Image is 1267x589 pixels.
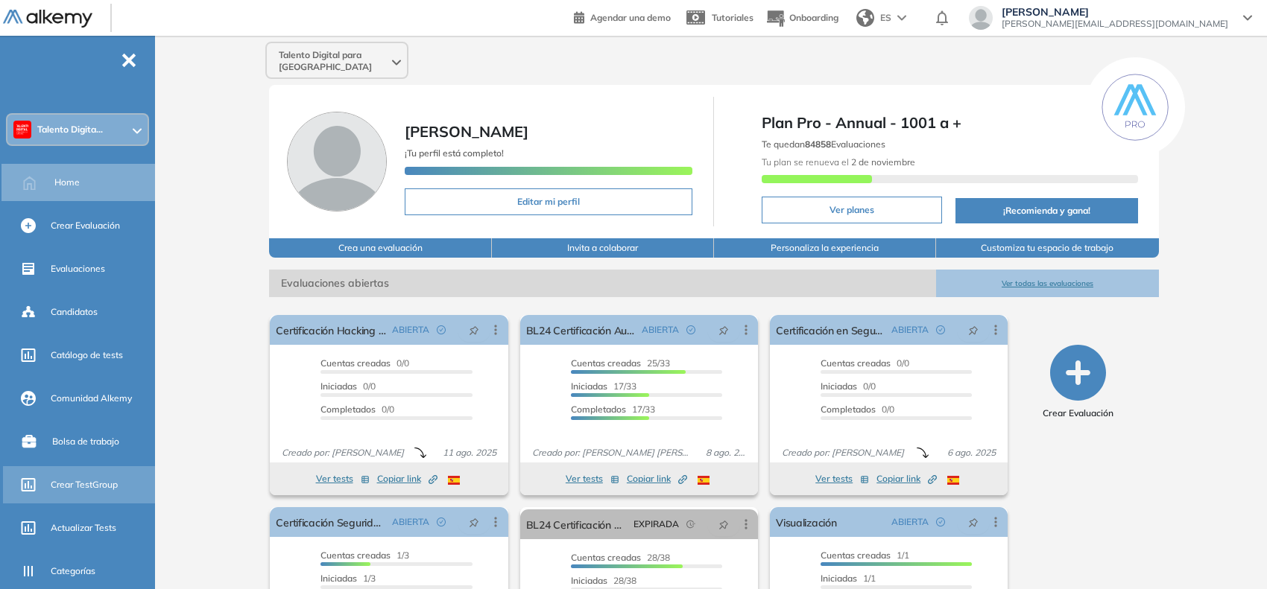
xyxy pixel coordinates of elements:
[957,318,990,342] button: pushpin
[51,348,123,362] span: Catálogo de tests
[320,357,409,369] span: 0/0
[897,15,906,21] img: arrow
[762,197,941,223] button: Ver planes
[320,357,391,369] span: Cuentas creadas
[821,573,857,584] span: Iniciadas
[571,575,636,586] span: 28/38
[712,12,753,23] span: Tutoriales
[458,510,490,534] button: pushpin
[54,176,80,189] span: Home
[821,404,876,415] span: Completados
[320,573,357,584] span: Iniciadas
[269,270,936,297] span: Evaluaciones abiertas
[276,315,385,345] a: Certificación Hacking Ético
[700,446,752,459] span: 8 ago. 2025
[320,381,376,392] span: 0/0
[936,270,1158,297] button: Ver todas las evaluaciones
[856,9,874,27] img: world
[1002,6,1228,18] span: [PERSON_NAME]
[762,112,1137,134] span: Plan Pro - Annual - 1001 a +
[571,381,607,392] span: Iniciadas
[437,518,446,526] span: check-circle
[876,472,937,485] span: Copiar link
[392,515,429,529] span: ABIERTA
[1002,18,1228,30] span: [PERSON_NAME][EMAIL_ADDRESS][DOMAIN_NAME]
[51,478,118,491] span: Crear TestGroup
[3,10,92,28] img: Logo
[392,323,429,337] span: ABIERTA
[526,446,701,459] span: Creado por: [PERSON_NAME] [PERSON_NAME]
[776,507,837,537] a: Visualización
[566,470,619,488] button: Ver tests
[762,139,885,150] span: Te quedan Evaluaciones
[1043,407,1113,420] span: Crear Evaluación
[821,381,876,392] span: 0/0
[821,404,894,415] span: 0/0
[590,12,671,23] span: Agendar una demo
[957,510,990,534] button: pushpin
[805,139,831,150] b: 84858
[936,238,1158,258] button: Customiza tu espacio de trabajo
[316,470,370,488] button: Ver tests
[469,516,479,528] span: pushpin
[526,509,628,539] a: BL24 Certificación Análisis de Datos
[405,188,692,215] button: Editar mi perfil
[571,381,636,392] span: 17/33
[821,573,876,584] span: 1/1
[762,156,915,168] span: Tu plan se renueva el
[377,472,437,485] span: Copiar link
[571,357,670,369] span: 25/33
[320,381,357,392] span: Iniciadas
[574,7,671,25] a: Agendar una demo
[891,515,929,529] span: ABIERTA
[821,381,857,392] span: Iniciadas
[686,325,695,334] span: check-circle
[437,446,502,459] span: 11 ago. 2025
[526,315,636,345] a: BL24 Certificación Automatización de Pruebas
[765,2,838,34] button: Onboarding
[936,325,945,334] span: check-circle
[714,238,936,258] button: Personaliza la experiencia
[936,518,945,526] span: check-circle
[320,550,409,561] span: 1/3
[642,323,679,337] span: ABIERTA
[821,357,909,369] span: 0/0
[707,318,740,342] button: pushpin
[320,550,391,561] span: Cuentas creadas
[320,573,376,584] span: 1/3
[571,404,626,415] span: Completados
[51,392,132,405] span: Comunidad Alkemy
[437,325,446,334] span: check-circle
[276,446,410,459] span: Creado por: [PERSON_NAME]
[51,305,98,319] span: Candidatos
[51,564,95,578] span: Categorías
[469,324,479,336] span: pushpin
[51,521,116,535] span: Actualizar Tests
[968,516,979,528] span: pushpin
[269,238,491,258] button: Crea una evaluación
[849,156,915,168] b: 2 de noviembre
[571,404,655,415] span: 17/33
[571,357,641,369] span: Cuentas creadas
[880,11,891,25] span: ES
[571,552,670,563] span: 28/38
[821,550,909,561] span: 1/1
[279,49,389,73] span: Talento Digital para [GEOGRAPHIC_DATA]
[1043,345,1113,420] button: Crear Evaluación
[686,520,695,529] span: field-time
[16,124,28,136] img: https://assets.alkemy.org/workspaces/620/d203e0be-08f6-444b-9eae-a92d815a506f.png
[947,476,959,485] img: ESP
[718,324,729,336] span: pushpin
[627,470,687,488] button: Copiar link
[876,470,937,488] button: Copiar link
[377,470,437,488] button: Copiar link
[52,435,119,448] span: Bolsa de trabajo
[405,147,504,159] span: ¡Tu perfil está completo!
[458,318,490,342] button: pushpin
[51,219,120,232] span: Crear Evaluación
[627,472,687,485] span: Copiar link
[955,198,1138,223] button: ¡Recomienda y gana!
[789,12,838,23] span: Onboarding
[571,575,607,586] span: Iniciadas
[776,446,910,459] span: Creado por: [PERSON_NAME]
